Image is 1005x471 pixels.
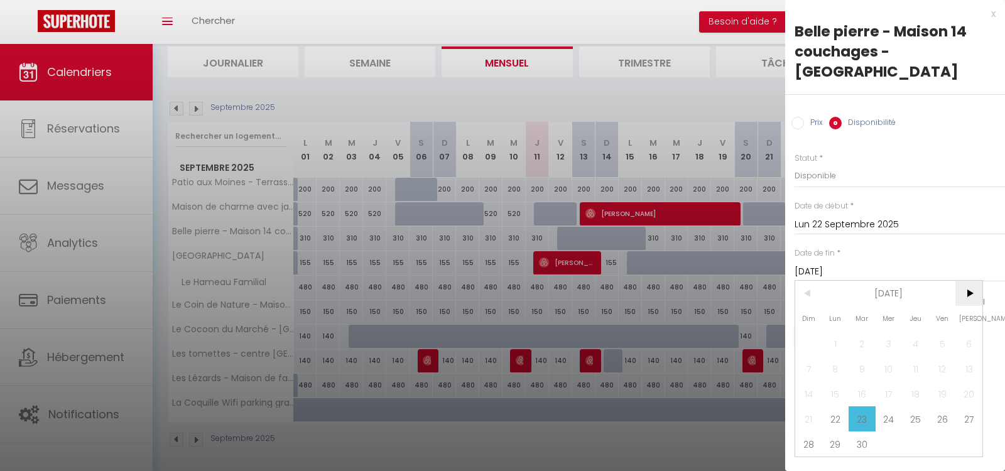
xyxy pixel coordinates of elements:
span: Mer [876,306,903,331]
span: Dim [795,306,822,331]
span: 11 [902,356,929,381]
span: 29 [822,431,849,457]
span: [PERSON_NAME] [955,306,982,331]
span: 25 [902,406,929,431]
span: 17 [876,381,903,406]
span: 14 [795,381,822,406]
span: 10 [876,356,903,381]
span: 26 [929,406,956,431]
span: 4 [902,331,929,356]
span: 2 [849,331,876,356]
span: 6 [955,331,982,356]
label: Date de fin [795,247,835,259]
span: Lun [822,306,849,331]
span: 1 [822,331,849,356]
span: 18 [902,381,929,406]
button: Ouvrir le widget de chat LiveChat [10,5,48,43]
span: < [795,281,822,306]
span: 30 [849,431,876,457]
span: 15 [822,381,849,406]
span: Ven [929,306,956,331]
span: 13 [955,356,982,381]
label: Disponibilité [842,117,896,131]
span: 24 [876,406,903,431]
span: 5 [929,331,956,356]
span: 21 [795,406,822,431]
span: 20 [955,381,982,406]
span: 12 [929,356,956,381]
span: 27 [955,406,982,431]
div: Belle pierre - Maison 14 couchages - [GEOGRAPHIC_DATA] [795,21,996,82]
span: 28 [795,431,822,457]
label: Statut [795,153,817,165]
span: 9 [849,356,876,381]
span: 23 [849,406,876,431]
span: 7 [795,356,822,381]
span: [DATE] [822,281,956,306]
label: Date de début [795,200,848,212]
div: x [785,6,996,21]
span: 22 [822,406,849,431]
span: Mar [849,306,876,331]
span: 19 [929,381,956,406]
span: 16 [849,381,876,406]
span: 3 [876,331,903,356]
span: > [955,281,982,306]
span: 8 [822,356,849,381]
span: Jeu [902,306,929,331]
label: Prix [804,117,823,131]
